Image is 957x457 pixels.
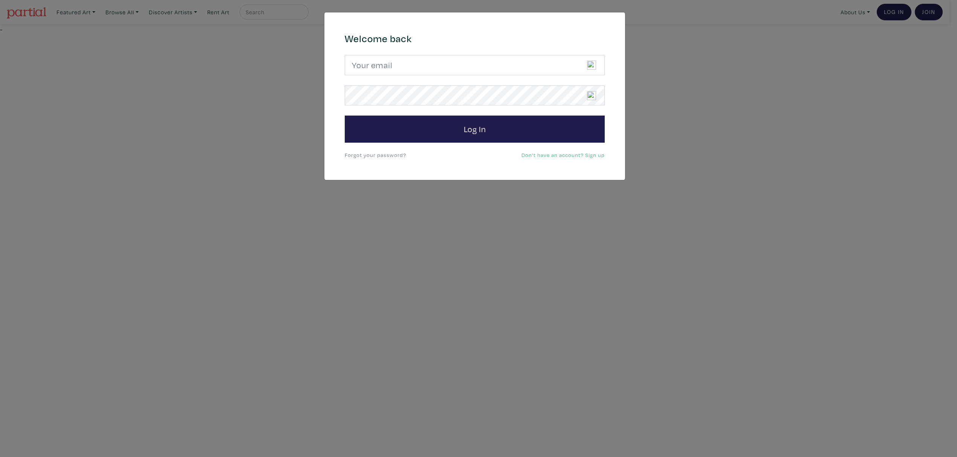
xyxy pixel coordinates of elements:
[587,61,596,70] img: npw-badge-icon-locked.svg
[587,91,596,100] img: npw-badge-icon-locked.svg
[345,33,605,45] h4: Welcome back
[521,151,605,158] a: Don't have an account? Sign up
[345,116,605,143] button: Log In
[345,151,406,158] a: Forgot your password?
[345,55,605,75] input: Your email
